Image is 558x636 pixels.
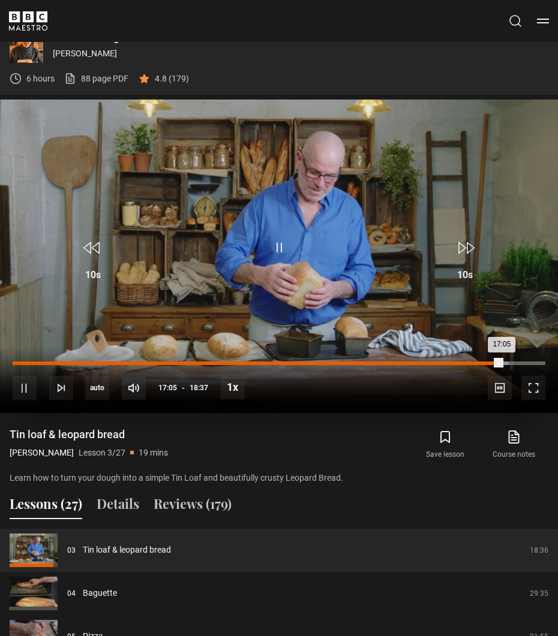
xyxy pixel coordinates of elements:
[190,377,208,399] span: 18:37
[182,384,185,392] span: -
[122,376,146,400] button: Mute
[10,472,373,484] p: Learn how to turn your dough into a simple Tin Loaf and beautifully crusty Leopard Bread.
[158,377,177,399] span: 17:05
[13,361,545,365] div: Progress Bar
[521,376,545,400] button: Fullscreen
[49,376,73,400] button: Next Lesson
[221,375,245,399] button: Playback Rate
[154,494,232,519] button: Reviews (179)
[64,73,128,85] a: 88 page PDF
[85,376,109,400] div: Current quality: 720p
[85,376,109,400] span: auto
[9,11,47,31] svg: BBC Maestro
[53,47,548,60] p: [PERSON_NAME]
[83,587,117,599] a: Baguette
[139,447,168,459] p: 19 mins
[53,32,548,43] p: Bread Making
[155,73,189,85] p: 4.8 (179)
[13,376,37,400] button: Pause
[537,15,549,27] button: Toggle navigation
[10,494,82,519] button: Lessons (27)
[10,447,74,459] p: [PERSON_NAME]
[79,447,125,459] p: Lesson 3/27
[488,376,512,400] button: Captions
[10,427,168,442] h1: Tin loaf & leopard bread
[411,427,479,462] button: Save lesson
[26,73,55,85] p: 6 hours
[97,494,139,519] button: Details
[83,544,171,556] a: Tin loaf & leopard bread
[480,427,548,462] a: Course notes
